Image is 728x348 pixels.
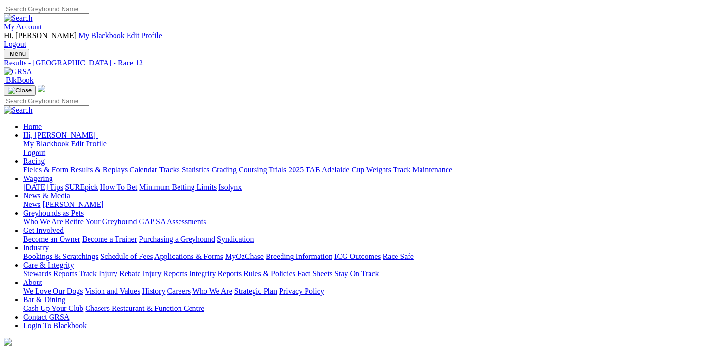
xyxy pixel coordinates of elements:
span: Hi, [PERSON_NAME] [23,131,96,139]
a: MyOzChase [225,252,264,260]
a: Become a Trainer [82,235,137,243]
a: Vision and Values [85,287,140,295]
a: Care & Integrity [23,261,74,269]
a: Weights [366,166,391,174]
a: Hi, [PERSON_NAME] [23,131,98,139]
a: Wagering [23,174,53,182]
a: Fact Sheets [297,270,332,278]
a: Race Safe [383,252,413,260]
img: logo-grsa-white.png [38,85,45,92]
a: How To Bet [100,183,138,191]
a: SUREpick [65,183,98,191]
img: GRSA [4,67,32,76]
a: Cash Up Your Club [23,304,83,312]
a: Integrity Reports [189,270,242,278]
a: Logout [23,148,45,156]
div: Care & Integrity [23,270,724,278]
a: About [23,278,42,286]
div: Hi, [PERSON_NAME] [23,140,724,157]
a: Schedule of Fees [100,252,153,260]
div: News & Media [23,200,724,209]
span: Menu [10,50,26,57]
a: Edit Profile [127,31,162,39]
a: 2025 TAB Adelaide Cup [288,166,364,174]
a: [DATE] Tips [23,183,63,191]
input: Search [4,4,89,14]
a: Syndication [217,235,254,243]
a: Become an Owner [23,235,80,243]
a: ICG Outcomes [334,252,381,260]
a: Edit Profile [71,140,107,148]
a: Retire Your Greyhound [65,218,137,226]
a: Stay On Track [334,270,379,278]
a: Calendar [129,166,157,174]
a: Chasers Restaurant & Function Centre [85,304,204,312]
div: Wagering [23,183,724,192]
a: News [23,200,40,208]
a: Applications & Forms [154,252,223,260]
a: Statistics [182,166,210,174]
a: Who We Are [23,218,63,226]
a: GAP SA Assessments [139,218,206,226]
a: Get Involved [23,226,64,234]
a: Track Maintenance [393,166,452,174]
div: Bar & Dining [23,304,724,313]
a: Fields & Form [23,166,68,174]
input: Search [4,96,89,106]
span: BlkBook [6,76,34,84]
a: Isolynx [218,183,242,191]
a: News & Media [23,192,70,200]
a: My Account [4,23,42,31]
a: Stewards Reports [23,270,77,278]
span: Hi, [PERSON_NAME] [4,31,77,39]
a: We Love Our Dogs [23,287,83,295]
a: Who We Are [192,287,232,295]
div: About [23,287,724,296]
a: Results & Replays [70,166,128,174]
a: Bookings & Scratchings [23,252,98,260]
a: Privacy Policy [279,287,324,295]
a: Grading [212,166,237,174]
a: Rules & Policies [243,270,295,278]
a: Coursing [239,166,267,174]
div: My Account [4,31,724,49]
a: Breeding Information [266,252,332,260]
a: Strategic Plan [234,287,277,295]
a: Results - [GEOGRAPHIC_DATA] - Race 12 [4,59,724,67]
a: Logout [4,40,26,48]
a: Careers [167,287,191,295]
a: Home [23,122,42,130]
div: Industry [23,252,724,261]
a: Login To Blackbook [23,322,87,330]
a: Tracks [159,166,180,174]
a: Industry [23,244,49,252]
a: BlkBook [4,76,34,84]
img: Search [4,106,33,115]
a: My Blackbook [23,140,69,148]
a: [PERSON_NAME] [42,200,103,208]
div: Greyhounds as Pets [23,218,724,226]
a: Greyhounds as Pets [23,209,84,217]
button: Toggle navigation [4,49,29,59]
img: Search [4,14,33,23]
button: Toggle navigation [4,85,36,96]
a: Racing [23,157,45,165]
a: Track Injury Rebate [79,270,140,278]
a: Bar & Dining [23,296,65,304]
a: Minimum Betting Limits [139,183,217,191]
a: History [142,287,165,295]
div: Get Involved [23,235,724,244]
img: Close [8,87,32,94]
a: Contact GRSA [23,313,69,321]
a: Injury Reports [142,270,187,278]
div: Racing [23,166,724,174]
a: Trials [268,166,286,174]
a: Purchasing a Greyhound [139,235,215,243]
a: My Blackbook [78,31,125,39]
img: logo-grsa-white.png [4,338,12,346]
